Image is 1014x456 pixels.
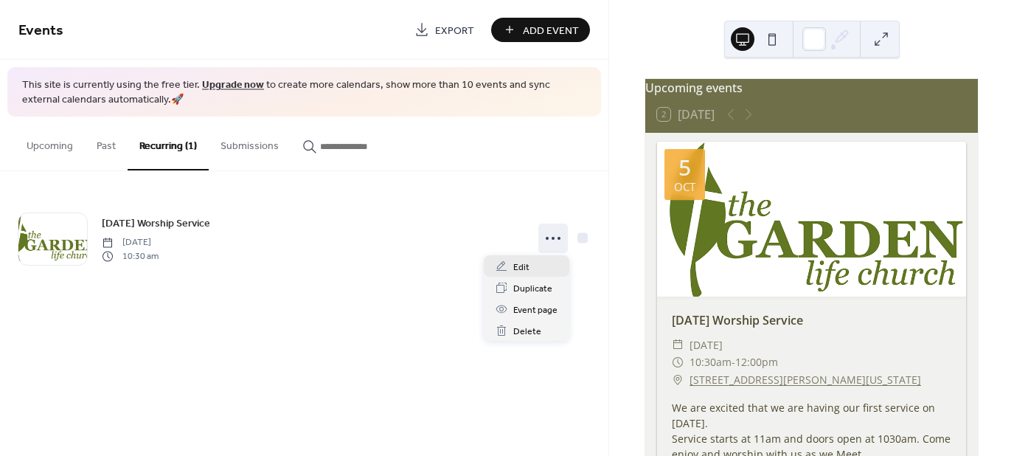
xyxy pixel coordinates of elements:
[690,353,732,371] span: 10:30am
[735,353,778,371] span: 12:00pm
[672,336,684,354] div: ​
[128,117,209,170] button: Recurring (1)
[645,79,978,97] div: Upcoming events
[209,117,291,169] button: Submissions
[513,303,558,318] span: Event page
[690,371,921,389] a: [STREET_ADDRESS][PERSON_NAME][US_STATE]
[523,23,579,38] span: Add Event
[102,216,210,232] span: [DATE] Worship Service
[513,281,552,297] span: Duplicate
[678,156,691,179] div: 5
[18,16,63,45] span: Events
[435,23,474,38] span: Export
[657,311,966,329] div: [DATE] Worship Service
[690,336,723,354] span: [DATE]
[15,117,85,169] button: Upcoming
[513,324,541,339] span: Delete
[513,260,529,275] span: Edit
[672,371,684,389] div: ​
[403,18,485,42] a: Export
[672,353,684,371] div: ​
[732,353,735,371] span: -
[22,78,586,107] span: This site is currently using the free tier. to create more calendars, show more than 10 events an...
[102,215,210,232] a: [DATE] Worship Service
[491,18,590,42] button: Add Event
[202,75,264,95] a: Upgrade now
[674,182,695,193] div: Oct
[102,249,159,263] span: 10:30 am
[85,117,128,169] button: Past
[102,236,159,249] span: [DATE]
